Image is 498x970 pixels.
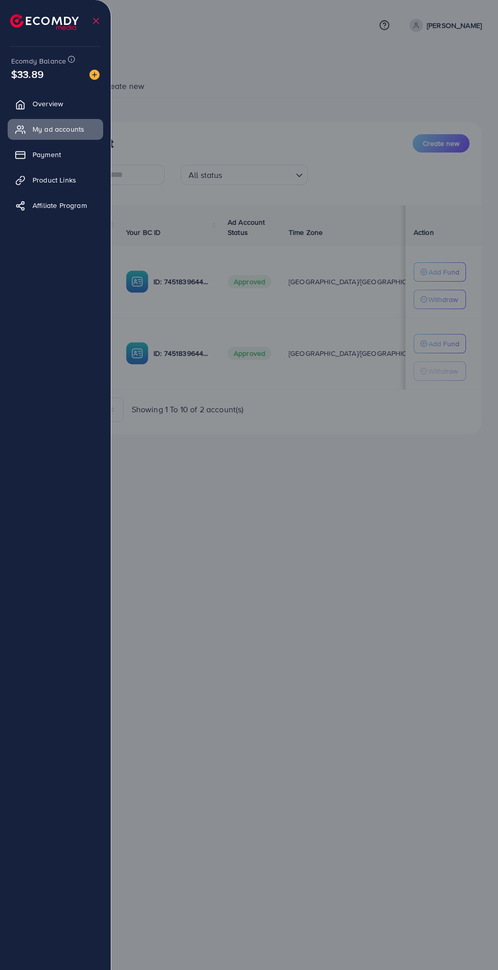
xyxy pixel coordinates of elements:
span: Payment [33,149,61,160]
span: Ecomdy Balance [11,56,66,66]
a: Product Links [8,170,103,190]
a: My ad accounts [8,119,103,139]
img: image [89,70,100,80]
span: $33.89 [11,67,44,81]
iframe: Chat [455,924,490,962]
img: logo [10,14,79,30]
span: Product Links [33,175,76,185]
a: Payment [8,144,103,165]
span: Overview [33,99,63,109]
a: Overview [8,94,103,114]
span: My ad accounts [33,124,84,134]
a: Affiliate Program [8,195,103,216]
span: Affiliate Program [33,200,87,210]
